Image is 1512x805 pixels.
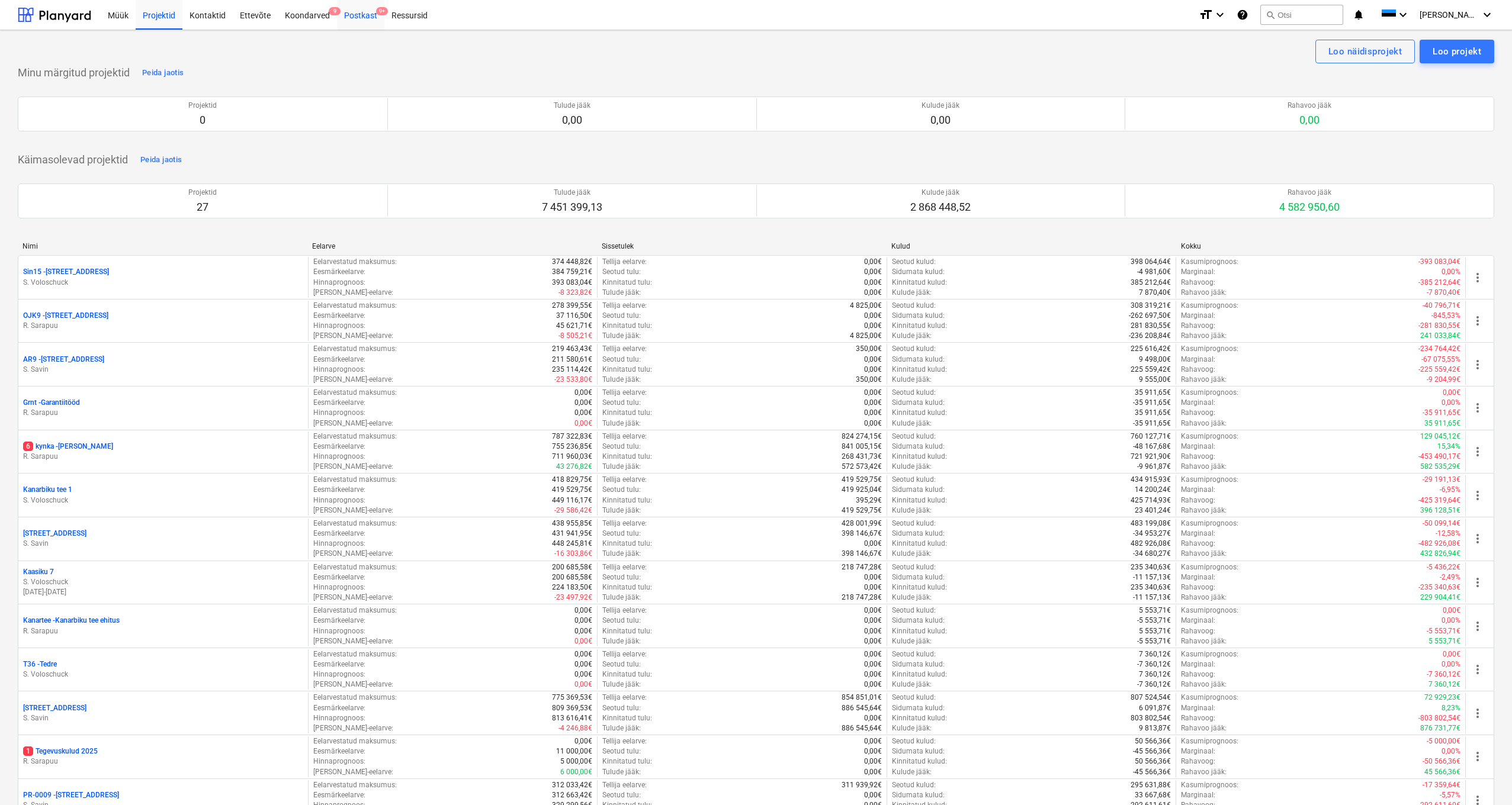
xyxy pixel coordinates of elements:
p: 14 200,24€ [1135,485,1171,495]
p: 0,00€ [864,288,882,298]
p: Kulude jääk : [892,462,932,472]
div: Peida jaotis [140,153,182,167]
span: 9+ [376,7,388,15]
p: Eelarvestatud maksumus : [313,388,397,398]
p: Rahavoo jääk : [1181,418,1227,429]
p: Seotud kulud : [892,519,936,529]
p: 0,00€ [574,388,592,398]
p: Tulude jääk : [602,375,641,385]
p: S. Voloschuck [23,278,303,288]
div: Kanarbiku tee 1S. Voloschuck [23,485,303,505]
p: Eesmärkeelarve : [313,442,365,452]
p: 0,00€ [864,388,882,398]
p: 438 955,85€ [552,519,592,529]
div: Kaasiku 7S. Voloschuck[DATE]-[DATE] [23,567,303,597]
p: -262 697,50€ [1129,311,1171,321]
p: Kulude jääk [922,101,959,111]
p: Eelarvestatud maksumus : [313,519,397,529]
p: -8 505,21€ [558,331,592,341]
p: -9 204,99€ [1427,375,1460,385]
div: Eelarve [312,242,592,250]
p: 0,00€ [574,398,592,408]
p: 9 555,00€ [1139,375,1171,385]
p: Rahavoo jääk [1288,101,1331,111]
p: Tellija eelarve : [602,432,647,442]
p: -35 911,65€ [1133,398,1171,408]
p: R. Sarapuu [23,756,303,767]
p: Rahavoo jääk : [1181,288,1227,298]
p: Kinnitatud tulu : [602,365,652,375]
div: Kanartee -Kanarbiku tee ehitusR. Sarapuu [23,616,303,636]
i: keyboard_arrow_down [1480,8,1494,22]
p: 572 573,42€ [842,462,882,472]
p: 0 [188,113,217,127]
p: 721 921,90€ [1131,452,1171,462]
div: AR9 -[STREET_ADDRESS]S. Savin [23,355,303,375]
p: 350,00€ [856,375,882,385]
p: Sidumata kulud : [892,267,945,277]
p: 0,00€ [574,408,592,418]
i: Abikeskus [1237,8,1248,22]
p: Kinnitatud kulud : [892,278,947,288]
p: Tulude jääk : [602,462,641,472]
p: -23 533,80€ [554,375,592,385]
p: Kinnitatud tulu : [602,495,652,505]
p: 43 276,82€ [556,462,592,472]
p: Hinnaprognoos : [313,278,365,288]
p: 268 431,73€ [842,452,882,462]
span: more_vert [1471,575,1485,590]
p: R. Sarapuu [23,408,303,418]
p: 350,00€ [856,344,882,354]
p: Tellija eelarve : [602,519,647,529]
p: [PERSON_NAME]-eelarve : [313,505,393,516]
p: Hinnaprognoos : [313,452,365,462]
p: Kasumiprognoos : [1181,475,1238,485]
p: 434 915,93€ [1131,475,1171,485]
p: Kulude jääk [910,188,971,198]
p: Kinnitatud tulu : [602,321,652,331]
p: 15,34% [1437,442,1460,452]
button: Loo projekt [1420,40,1494,63]
p: 419 529,75€ [552,485,592,495]
p: 45 621,71€ [556,321,592,331]
p: Kinnitatud kulud : [892,452,947,462]
span: more_vert [1471,271,1485,285]
p: Eesmärkeelarve : [313,398,365,408]
p: 35 911,65€ [1424,418,1460,429]
p: 23 401,24€ [1135,505,1171,516]
p: Kaasiku 7 [23,567,54,577]
div: Sin15 -[STREET_ADDRESS]S. Voloschuck [23,267,303,287]
p: 582 535,29€ [1420,462,1460,472]
p: 27 [188,200,217,214]
p: Eesmärkeelarve : [313,267,365,277]
p: -67 075,55% [1421,355,1460,365]
p: 385 212,64€ [1131,278,1171,288]
p: -225 559,42€ [1418,365,1460,375]
p: Seotud kulud : [892,432,936,442]
div: Kulud [891,242,1171,250]
p: 0,00€ [864,278,882,288]
p: Marginaal : [1181,485,1215,495]
p: Sidumata kulud : [892,485,945,495]
p: Kinnitatud tulu : [602,452,652,462]
p: T36 - Tedre [23,659,57,669]
p: Kanartee - Kanarbiku tee ehitus [23,616,120,626]
p: 0,00 [554,113,590,127]
div: Loo projekt [1433,44,1481,59]
p: [PERSON_NAME]-eelarve : [313,375,393,385]
p: -29 191,13€ [1423,475,1460,485]
p: Rahavoog : [1181,408,1215,418]
p: Seotud kulud : [892,344,936,354]
p: Kasumiprognoos : [1181,301,1238,311]
p: 374 448,82€ [552,257,592,267]
span: more_vert [1471,358,1485,372]
p: S. Voloschuck [23,669,303,680]
span: search [1266,10,1275,20]
p: 225 559,42€ [1131,365,1171,375]
p: Tellija eelarve : [602,388,647,398]
p: R. Sarapuu [23,321,303,331]
p: 35 911,65€ [1135,388,1171,398]
p: Seotud tulu : [602,398,641,408]
p: 35 911,65€ [1135,408,1171,418]
span: more_vert [1471,488,1485,503]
